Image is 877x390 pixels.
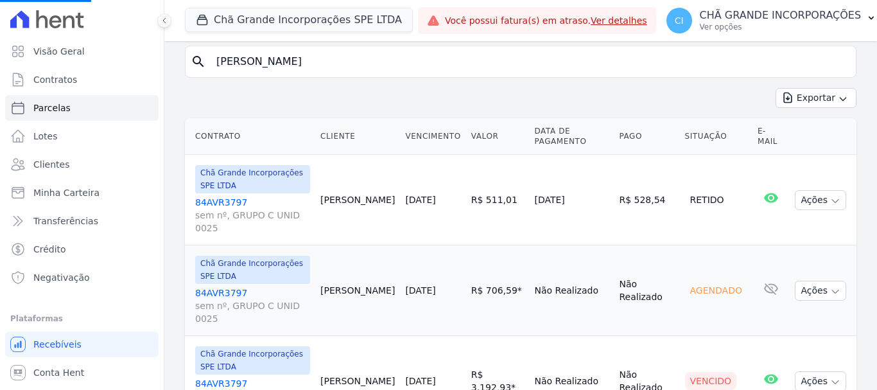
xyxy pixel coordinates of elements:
[33,338,82,351] span: Recebíveis
[529,118,614,155] th: Data de Pagamento
[405,285,435,296] a: [DATE]
[614,155,679,245] td: R$ 528,54
[5,67,159,93] a: Contratos
[195,165,310,193] span: Chã Grande Incorporações SPE LTDA
[195,287,310,325] a: 84AVR3797sem nº, GRUPO C UNID 0025
[795,190,846,210] button: Ações
[5,360,159,386] a: Conta Hent
[529,245,614,336] td: Não Realizado
[685,281,747,299] div: Agendado
[5,180,159,206] a: Minha Carteira
[795,281,846,301] button: Ações
[466,118,530,155] th: Valor
[195,346,310,375] span: Chã Grande Incorporações SPE LTDA
[466,245,530,336] td: R$ 706,59
[5,332,159,357] a: Recebíveis
[185,118,315,155] th: Contrato
[5,236,159,262] a: Crédito
[10,311,153,326] div: Plataformas
[315,155,400,245] td: [PERSON_NAME]
[680,118,752,155] th: Situação
[195,209,310,235] span: sem nº, GRUPO C UNID 0025
[776,88,856,108] button: Exportar
[185,8,413,32] button: Chã Grande Incorporações SPE LTDA
[33,186,100,199] span: Minha Carteira
[400,118,465,155] th: Vencimento
[591,15,647,26] a: Ver detalhes
[33,102,71,114] span: Parcelas
[33,130,58,143] span: Lotes
[33,215,98,227] span: Transferências
[700,22,862,32] p: Ver opções
[191,54,206,69] i: search
[195,299,310,325] span: sem nº, GRUPO C UNID 0025
[700,9,862,22] p: CHÃ GRANDE INCORPORAÇÕES
[752,118,790,155] th: E-mail
[445,14,647,28] span: Você possui fatura(s) em atraso.
[5,39,159,64] a: Visão Geral
[5,95,159,121] a: Parcelas
[33,73,77,86] span: Contratos
[466,155,530,245] td: R$ 511,01
[5,152,159,177] a: Clientes
[5,208,159,234] a: Transferências
[614,245,679,336] td: Não Realizado
[685,191,729,209] div: Retido
[209,49,851,75] input: Buscar por nome do lote ou do cliente
[5,123,159,149] a: Lotes
[405,195,435,205] a: [DATE]
[675,16,684,25] span: CI
[33,243,66,256] span: Crédito
[195,196,310,235] a: 84AVR3797sem nº, GRUPO C UNID 0025
[315,118,400,155] th: Cliente
[614,118,679,155] th: Pago
[5,265,159,290] a: Negativação
[405,376,435,386] a: [DATE]
[195,256,310,284] span: Chã Grande Incorporações SPE LTDA
[529,155,614,245] td: [DATE]
[33,158,69,171] span: Clientes
[685,372,737,390] div: Vencido
[33,271,90,284] span: Negativação
[33,366,84,379] span: Conta Hent
[33,45,85,58] span: Visão Geral
[315,245,400,336] td: [PERSON_NAME]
